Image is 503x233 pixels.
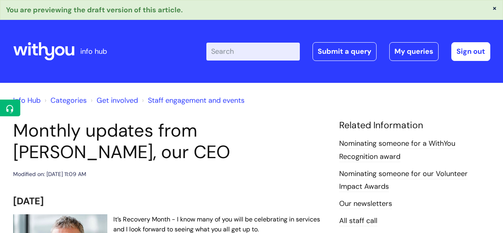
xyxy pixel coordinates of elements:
[50,96,87,105] a: Categories
[339,120,490,131] h4: Related Information
[13,169,86,179] div: Modified on: [DATE] 11:09 AM
[339,169,468,192] a: Nominating someone for our Volunteer Impact Awards
[13,120,327,163] h1: Monthly updates from [PERSON_NAME], our CEO
[389,42,439,61] a: My queries
[140,94,245,107] li: Staff engagement and events
[206,42,490,61] div: | -
[13,96,41,105] a: Info Hub
[492,4,497,12] button: ×
[89,94,138,107] li: Get involved
[206,43,300,60] input: Search
[80,45,107,58] p: info hub
[148,96,245,105] a: Staff engagement and events
[97,96,138,105] a: Get involved
[339,139,455,162] a: Nominating someone for a WithYou Recognition award
[339,216,377,226] a: All staff call
[43,94,87,107] li: Solution home
[451,42,490,61] a: Sign out
[313,42,377,61] a: Submit a query
[13,195,44,207] span: [DATE]
[339,199,392,209] a: Our newsletters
